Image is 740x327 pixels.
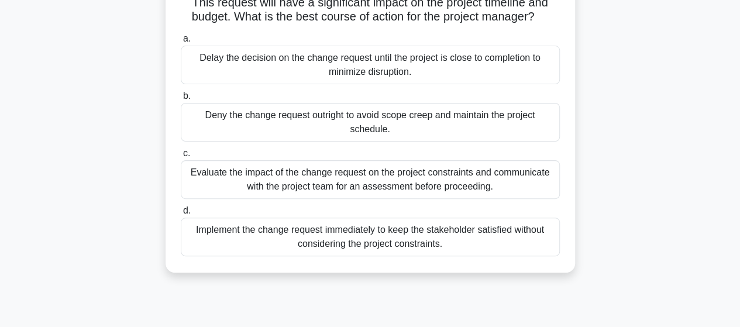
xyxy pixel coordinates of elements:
[183,33,191,43] span: a.
[181,46,560,84] div: Delay the decision on the change request until the project is close to completion to minimize dis...
[181,160,560,199] div: Evaluate the impact of the change request on the project constraints and communicate with the pro...
[181,103,560,142] div: Deny the change request outright to avoid scope creep and maintain the project schedule.
[183,91,191,101] span: b.
[181,218,560,256] div: Implement the change request immediately to keep the stakeholder satisfied without considering th...
[183,205,191,215] span: d.
[183,148,190,158] span: c.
